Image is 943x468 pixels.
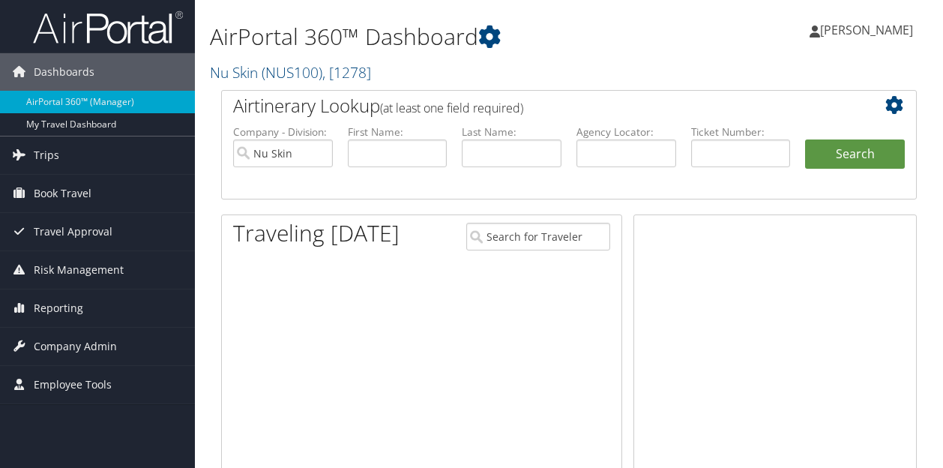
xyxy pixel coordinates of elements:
span: Employee Tools [34,366,112,403]
span: Dashboards [34,53,94,91]
span: Reporting [34,289,83,327]
span: Company Admin [34,328,117,365]
span: Travel Approval [34,213,112,250]
label: First Name: [348,124,448,139]
a: Nu Skin [210,62,371,82]
img: airportal-logo.png [33,10,183,45]
span: Book Travel [34,175,91,212]
h2: Airtinerary Lookup [233,93,847,118]
input: Search for Traveler [466,223,610,250]
label: Ticket Number: [691,124,791,139]
span: , [ 1278 ] [322,62,371,82]
span: (at least one field required) [380,100,523,116]
a: [PERSON_NAME] [810,7,928,52]
span: [PERSON_NAME] [820,22,913,38]
label: Last Name: [462,124,561,139]
span: Risk Management [34,251,124,289]
h1: Traveling [DATE] [233,217,400,249]
h1: AirPortal 360™ Dashboard [210,21,689,52]
span: ( NUS100 ) [262,62,322,82]
label: Agency Locator: [576,124,676,139]
label: Company - Division: [233,124,333,139]
button: Search [805,139,905,169]
span: Trips [34,136,59,174]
